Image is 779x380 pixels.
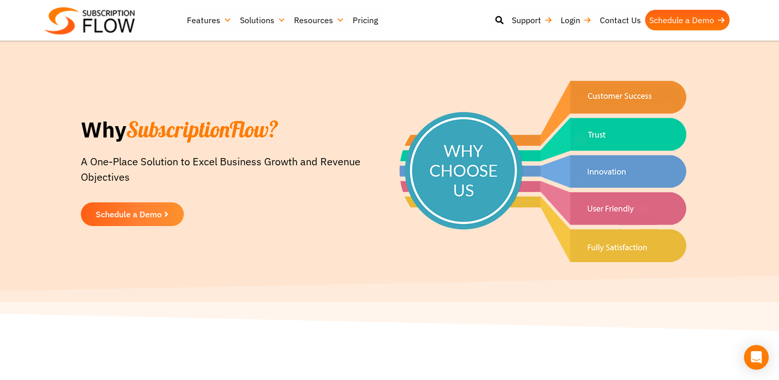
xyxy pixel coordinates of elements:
[349,10,382,30] a: Pricing
[290,10,349,30] a: Resources
[81,116,361,144] h1: Why
[96,210,162,218] span: Schedule a Demo
[183,10,236,30] a: Features
[126,116,279,143] span: SubscriptionFlow?
[236,10,290,30] a: Solutions
[400,81,686,262] img: Why-Us
[744,345,769,370] div: Open Intercom Messenger
[645,10,730,30] a: Schedule a Demo
[45,7,135,34] img: Subscriptionflow
[557,10,596,30] a: Login
[596,10,645,30] a: Contact Us
[508,10,557,30] a: Support
[81,202,184,226] a: Schedule a Demo
[81,154,361,195] p: A One-Place Solution to Excel Business Growth and Revenue Objectives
